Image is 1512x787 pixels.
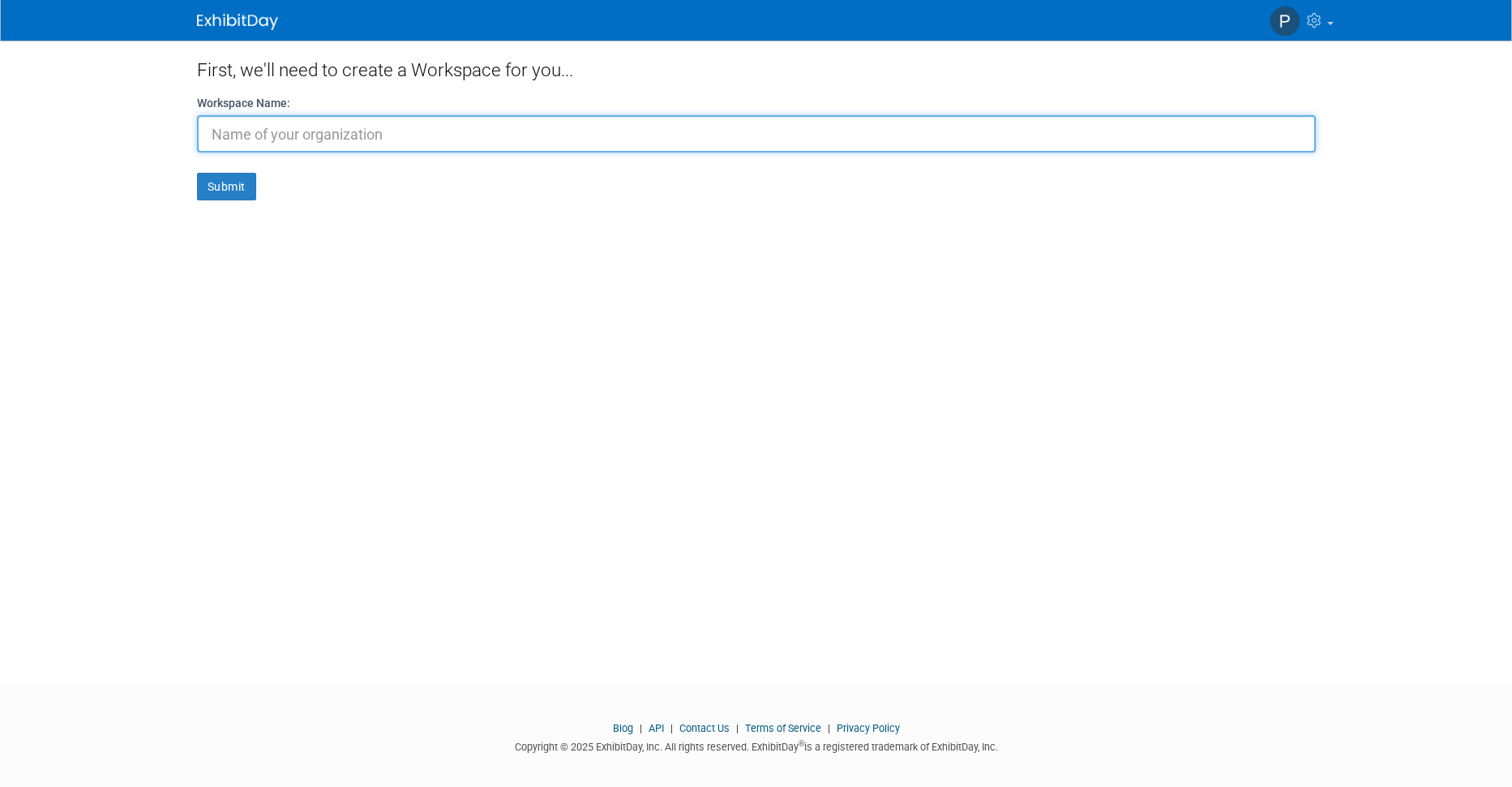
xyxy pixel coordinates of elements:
button: Submit [197,173,256,200]
sup: ® [799,739,804,748]
a: Blog [613,722,633,734]
div: First, we'll need to create a Workspace for you... [197,41,1316,95]
a: API [649,722,664,734]
span: | [666,722,677,734]
span: | [636,722,646,734]
img: ExhibitDay [197,14,278,30]
span: | [732,722,743,734]
label: Workspace Name: [197,95,290,111]
span: | [824,722,834,734]
a: Contact Us [679,722,730,734]
a: Terms of Service [745,722,821,734]
img: Padre Azul [1270,6,1300,37]
input: Name of your organization [197,115,1316,153]
a: Privacy Policy [837,722,900,734]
